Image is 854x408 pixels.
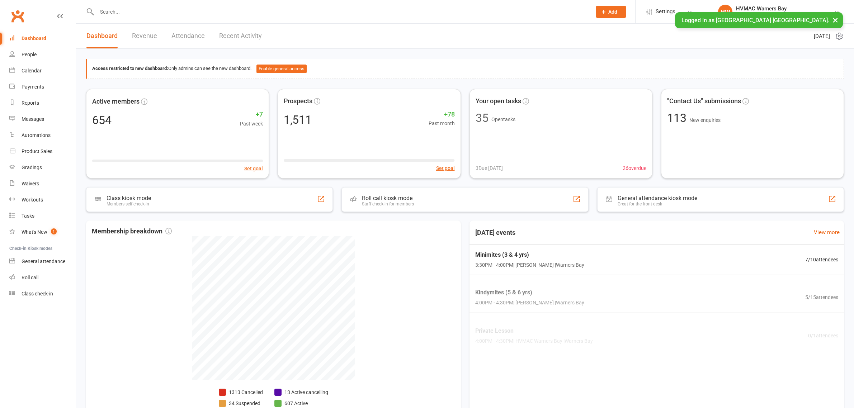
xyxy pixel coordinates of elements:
[491,117,515,122] span: Open tasks
[362,195,414,201] div: Roll call kiosk mode
[240,109,263,119] span: +7
[9,160,76,176] a: Gradings
[667,111,689,125] span: 113
[9,63,76,79] a: Calendar
[9,7,27,25] a: Clubworx
[22,35,46,41] div: Dashboard
[132,24,157,48] a: Revenue
[22,68,42,73] div: Calendar
[92,66,168,71] strong: Access restricted to new dashboard:
[476,112,489,124] div: 35
[9,286,76,302] a: Class kiosk mode
[9,192,76,208] a: Workouts
[596,6,626,18] button: Add
[9,127,76,143] a: Automations
[689,117,721,123] span: New enquiries
[9,79,76,95] a: Payments
[22,52,37,57] div: People
[22,291,53,296] div: Class check-in
[51,228,57,234] span: 1
[736,5,834,12] div: HVMAC Warners Bay
[92,114,112,125] div: 654
[736,12,834,18] div: [GEOGRAPHIC_DATA] [GEOGRAPHIC_DATA]
[9,176,76,192] a: Waivers
[219,388,263,396] li: 1313 Cancelled
[475,327,593,336] span: Private Lesson
[9,47,76,63] a: People
[22,116,44,122] div: Messages
[476,164,503,172] span: 3 Due [DATE]
[92,65,838,73] div: Only admins can see the new dashboard.
[107,201,151,207] div: Members self check-in
[608,9,617,15] span: Add
[9,253,76,270] a: General attendance kiosk mode
[9,208,76,224] a: Tasks
[9,95,76,111] a: Reports
[22,181,39,186] div: Waivers
[171,24,205,48] a: Attendance
[9,270,76,286] a: Roll call
[22,213,34,219] div: Tasks
[9,111,76,127] a: Messages
[808,332,838,340] span: 0 / 1 attendees
[22,148,52,154] div: Product Sales
[240,119,263,127] span: Past week
[9,224,76,240] a: What's New1
[95,7,586,17] input: Search...
[92,226,172,237] span: Membership breakdown
[284,114,312,125] div: 1,511
[22,258,65,264] div: General attendance
[475,288,584,297] span: Kindymites (5 & 6 yrs)
[681,17,829,24] span: Logged in as [GEOGRAPHIC_DATA] [GEOGRAPHIC_DATA].
[92,96,140,106] span: Active members
[22,132,51,138] div: Automations
[805,256,838,264] span: 7 / 10 attendees
[22,84,44,90] div: Payments
[829,12,842,28] button: ×
[219,399,263,407] li: 34 Suspended
[805,293,838,301] span: 5 / 15 attendees
[618,201,697,207] div: Great for the front desk
[475,299,584,307] span: 4:00PM - 4:30PM | [PERSON_NAME] | Warners Bay
[86,24,118,48] a: Dashboard
[656,4,675,20] span: Settings
[22,100,39,106] div: Reports
[475,337,593,345] span: 4:00PM - 4:30PM | HVMAC Warners Bay | Warners Bay
[667,96,741,106] span: "Contact Us" submissions
[22,229,47,235] div: What's New
[9,143,76,160] a: Product Sales
[284,96,312,106] span: Prospects
[623,164,646,172] span: 26 overdue
[362,201,414,207] div: Staff check-in for members
[22,165,42,170] div: Gradings
[256,65,307,73] button: Enable general access
[274,388,328,396] li: 13 Active cancelling
[22,275,38,280] div: Roll call
[475,251,584,260] span: Minimites (3 & 4 yrs)
[429,119,455,127] span: Past month
[814,32,830,41] span: [DATE]
[814,228,840,237] a: View more
[476,96,521,106] span: Your open tasks
[274,399,328,407] li: 607 Active
[219,24,262,48] a: Recent Activity
[475,261,584,269] span: 3:30PM - 4:00PM | [PERSON_NAME] | Warners Bay
[429,109,455,120] span: +78
[470,226,521,239] h3: [DATE] events
[436,164,455,172] button: Set goal
[22,197,43,203] div: Workouts
[718,5,732,19] div: HW
[244,164,263,172] button: Set goal
[618,195,697,201] div: General attendance kiosk mode
[9,30,76,47] a: Dashboard
[107,195,151,201] div: Class kiosk mode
